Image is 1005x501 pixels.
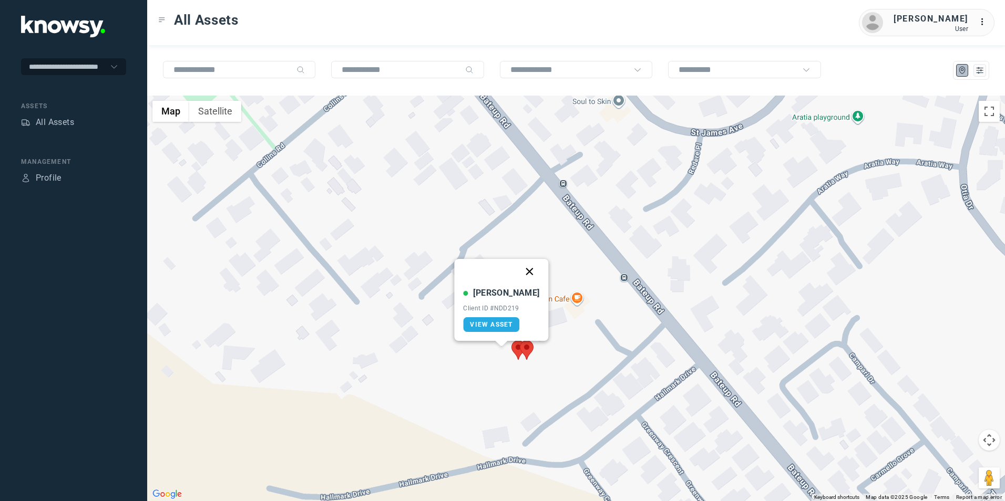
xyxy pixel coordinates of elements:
a: Terms (opens in new tab) [934,494,950,500]
div: : [979,16,991,30]
span: View Asset [470,321,512,328]
a: Open this area in Google Maps (opens a new window) [150,487,184,501]
div: Map [958,66,967,75]
a: View Asset [463,317,519,332]
a: ProfileProfile [21,172,61,184]
img: Google [150,487,184,501]
div: Management [21,157,126,166]
a: Report a map error [956,494,1002,500]
div: [PERSON_NAME] [894,13,968,25]
button: Toggle fullscreen view [979,101,1000,122]
span: Map data ©2025 Google [866,494,927,500]
div: Assets [21,101,126,111]
div: Profile [36,172,61,184]
div: : [979,16,991,28]
button: Keyboard shortcuts [814,494,859,501]
button: Map camera controls [979,430,1000,451]
button: Close [517,259,542,284]
div: List [975,66,985,75]
div: [PERSON_NAME] [473,287,539,299]
div: Client ID #NDD219 [463,305,539,312]
img: avatar.png [862,12,883,33]
button: Drag Pegman onto the map to open Street View [979,467,1000,488]
div: Profile [21,173,30,183]
div: Search [465,66,474,74]
div: User [894,25,968,33]
button: Show satellite imagery [189,101,241,122]
div: Search [296,66,305,74]
tspan: ... [979,18,990,26]
div: Toggle Menu [158,16,166,24]
button: Show street map [152,101,189,122]
div: Assets [21,118,30,127]
a: AssetsAll Assets [21,116,74,129]
span: All Assets [174,11,239,29]
div: All Assets [36,116,74,129]
img: Application Logo [21,16,105,37]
